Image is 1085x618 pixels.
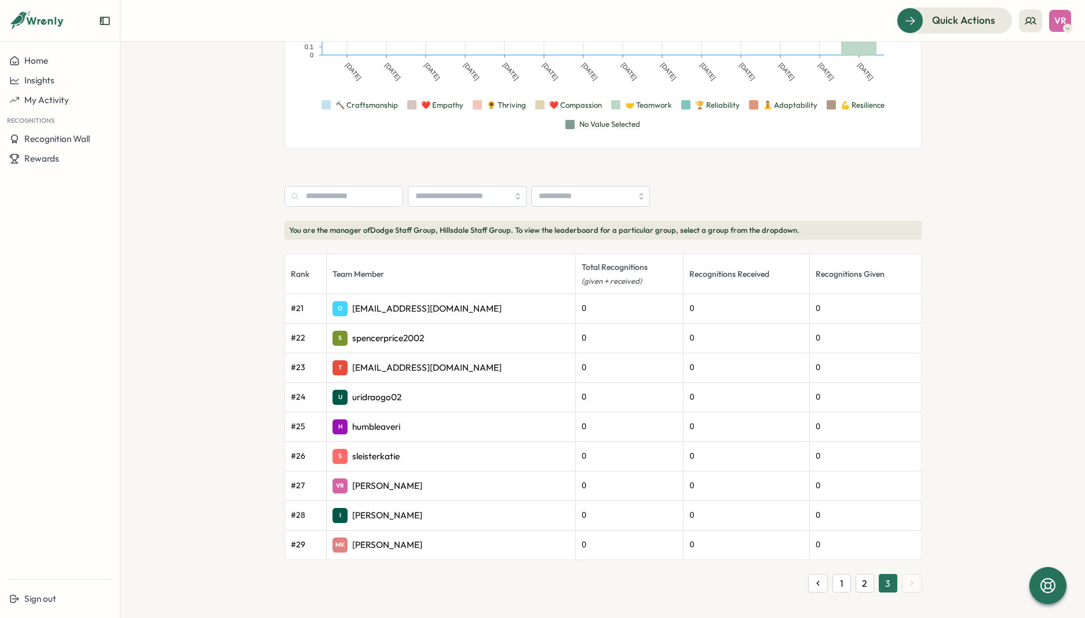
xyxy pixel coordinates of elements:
a: O[EMAIL_ADDRESS][DOMAIN_NAME] [333,301,569,316]
div: 0 [582,361,677,374]
a: I[PERSON_NAME] [333,508,569,523]
text: 0.1 [304,43,313,50]
div: 0 [816,539,915,551]
p: spencerprice2002 [352,332,424,345]
p: sleisterkatie [352,450,400,463]
div: 0 [582,332,677,345]
div: 🔨 Craftsmanship [335,100,398,111]
div: 0 [689,361,803,374]
text: [DATE] [502,61,520,81]
p: humbleaveri [352,420,400,433]
div: ❤️ Compassion [549,100,602,111]
text: [DATE] [738,61,756,81]
div: 0 [689,509,803,522]
div: 0 [816,480,915,492]
button: 2 [856,574,874,593]
text: [DATE] [620,61,638,81]
th: Recognitions Received [684,254,810,294]
div: 0 [689,539,803,551]
div: 0 [816,332,915,345]
div: 🌻 Thriving [487,100,526,111]
p: [EMAIL_ADDRESS][DOMAIN_NAME] [352,302,502,315]
a: Ssleisterkatie [333,449,569,464]
td: # 24 [285,383,327,412]
button: VR [1049,10,1071,32]
th: Recognitions Given [810,254,921,294]
div: 0 [582,391,677,404]
span: Recognition Wall [24,133,90,144]
span: Quick Actions [932,13,995,28]
span: T [338,363,342,372]
a: T[EMAIL_ADDRESS][DOMAIN_NAME] [333,360,569,375]
button: Expand sidebar [99,15,111,27]
div: 0 [816,391,915,404]
div: 0 [689,420,803,433]
span: VR [336,481,344,491]
button: Quick Actions [897,8,1012,33]
span: Sign out [24,593,56,604]
button: 1 [832,574,851,593]
td: # 29 [285,531,327,560]
p: uridraogo02 [352,391,401,404]
td: # 21 [285,294,327,324]
span: MK [335,540,345,550]
div: 0 [689,332,803,345]
p: You are the manager of Dodge Staff Group, Hillsdale Staff Group . To view the leaderboard for a p... [284,221,922,240]
p: [PERSON_NAME] [352,539,422,551]
div: 0 [582,480,677,492]
p: [PERSON_NAME] [352,480,422,492]
button: 3 [879,574,897,593]
p: [PERSON_NAME] [352,509,422,522]
text: [DATE] [344,61,362,81]
div: 0 [816,450,915,463]
th: Team Member [327,254,576,294]
th: Rank [285,254,327,294]
text: [DATE] [541,61,559,81]
text: [DATE] [856,61,874,81]
div: 0 [689,391,803,404]
span: H [338,422,342,431]
td: # 27 [285,471,327,501]
text: [DATE] [699,61,717,81]
text: [DATE] [580,61,598,81]
a: Hhumbleaveri [333,419,569,434]
text: [DATE] [462,61,480,81]
td: # 23 [285,353,327,383]
div: No Value Selected [579,119,640,130]
text: [DATE] [423,61,441,81]
span: U [338,393,342,402]
div: 0 [816,302,915,315]
span: O [338,304,342,313]
div: 0 [816,361,915,374]
div: 🧘 Adaptability [763,100,817,111]
a: Sspencerprice2002 [333,331,569,346]
th: Total Recognitions [576,254,684,294]
div: (given + received) [582,276,677,287]
span: Insights [24,75,54,86]
p: [EMAIL_ADDRESS][DOMAIN_NAME] [352,361,502,374]
div: 0 [582,420,677,433]
span: Home [24,55,48,66]
a: Uuridraogo02 [333,390,569,405]
a: MK[PERSON_NAME] [333,537,569,553]
span: S [338,334,342,343]
text: [DATE] [817,61,835,81]
div: 0 [689,480,803,492]
span: I [339,511,341,520]
div: 0 [689,302,803,315]
td: # 22 [285,324,327,353]
text: [DATE] [383,61,401,81]
div: 0 [582,539,677,551]
a: VR[PERSON_NAME] [333,478,569,493]
div: 🤝 Teamwork [625,100,672,111]
div: 0 [689,450,803,463]
text: [DATE] [659,61,677,81]
span: VR [1054,16,1066,25]
td: # 25 [285,412,327,442]
td: # 28 [285,501,327,531]
div: ❤️ Empathy [421,100,463,111]
span: My Activity [24,94,69,105]
td: # 26 [285,442,327,471]
div: 0 [816,509,915,522]
span: S [338,452,342,461]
